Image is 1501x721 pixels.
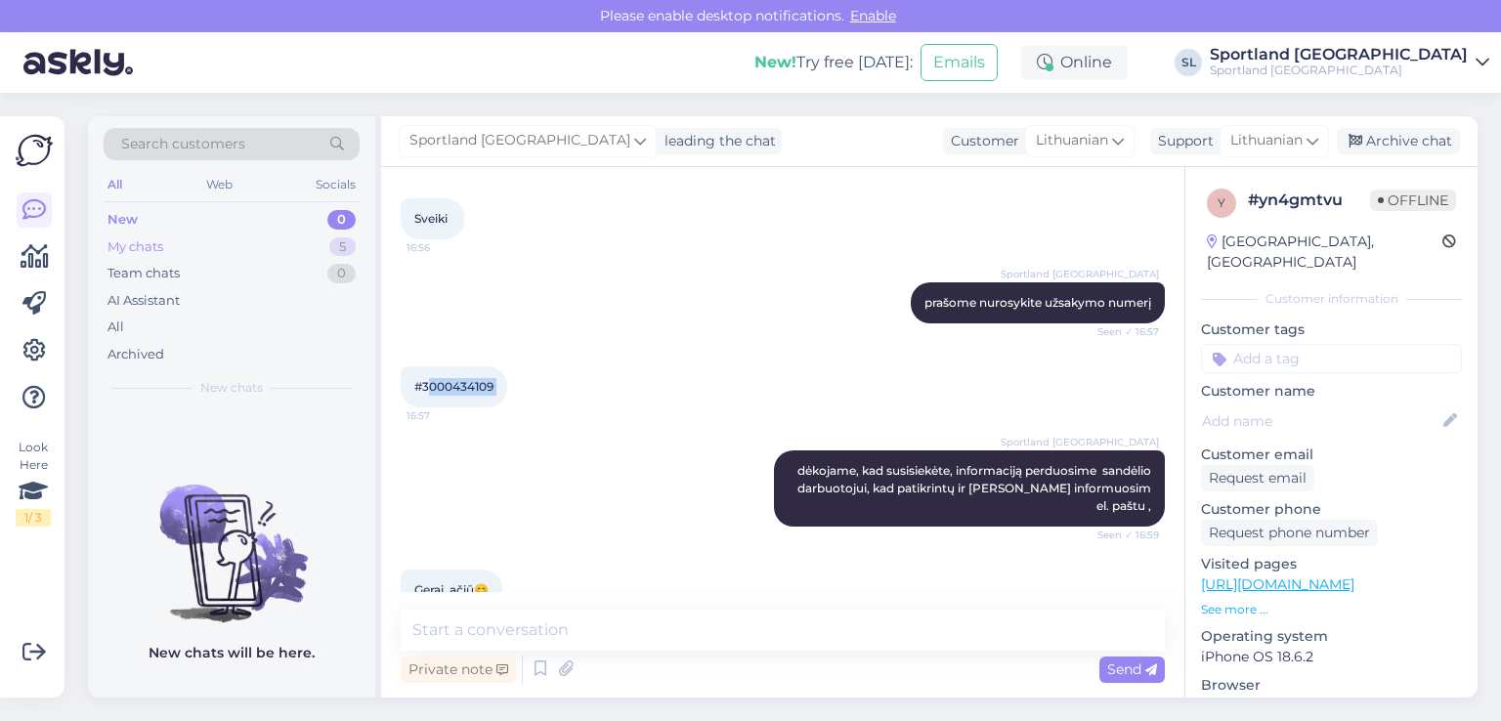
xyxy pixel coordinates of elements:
[107,210,138,230] div: New
[1036,130,1108,151] span: Lithuanian
[407,240,480,255] span: 16:56
[943,131,1019,151] div: Customer
[329,237,356,257] div: 5
[1201,575,1354,593] a: [URL][DOMAIN_NAME]
[200,379,263,397] span: New chats
[1210,47,1468,63] div: Sportland [GEOGRAPHIC_DATA]
[1001,435,1159,449] span: Sportland [GEOGRAPHIC_DATA]
[107,264,180,283] div: Team chats
[1210,47,1489,78] a: Sportland [GEOGRAPHIC_DATA]Sportland [GEOGRAPHIC_DATA]
[16,509,51,527] div: 1 / 3
[1201,696,1462,716] p: Safari 18.6
[88,449,375,625] img: No chats
[1201,465,1314,491] div: Request email
[1210,63,1468,78] div: Sportland [GEOGRAPHIC_DATA]
[414,211,448,226] span: Sveiki
[1248,189,1370,212] div: # yn4gmtvu
[327,210,356,230] div: 0
[1201,499,1462,520] p: Customer phone
[1150,131,1214,151] div: Support
[327,264,356,283] div: 0
[657,131,776,151] div: leading the chat
[1202,410,1439,432] input: Add name
[1201,344,1462,373] input: Add a tag
[1218,195,1225,210] span: y
[107,291,180,311] div: AI Assistant
[149,643,315,663] p: New chats will be here.
[1230,130,1303,151] span: Lithuanian
[312,172,360,197] div: Socials
[409,130,630,151] span: Sportland [GEOGRAPHIC_DATA]
[797,463,1154,513] span: dėkojame, kad susisiekėte, informaciją perduosime sandėlio darbuotojui, kad patikrintų ir [PERSON...
[921,44,998,81] button: Emails
[844,7,902,24] span: Enable
[107,237,163,257] div: My chats
[1201,520,1378,546] div: Request phone number
[104,172,126,197] div: All
[121,134,245,154] span: Search customers
[107,318,124,337] div: All
[1207,232,1442,273] div: [GEOGRAPHIC_DATA], [GEOGRAPHIC_DATA]
[1201,647,1462,667] p: iPhone OS 18.6.2
[1201,290,1462,308] div: Customer information
[1175,49,1202,76] div: SL
[202,172,236,197] div: Web
[414,582,489,597] span: Gerai, ačiū😊
[754,51,913,74] div: Try free [DATE]:
[924,295,1151,310] span: prašome nurosykite užsakymo numerį
[1001,267,1159,281] span: Sportland [GEOGRAPHIC_DATA]
[16,439,51,527] div: Look Here
[754,53,796,71] b: New!
[1370,190,1456,211] span: Offline
[1107,660,1157,678] span: Send
[1086,324,1159,339] span: Seen ✓ 16:57
[401,657,516,683] div: Private note
[1201,319,1462,340] p: Customer tags
[414,379,493,394] span: #3000434109
[1201,554,1462,574] p: Visited pages
[1201,445,1462,465] p: Customer email
[16,132,53,169] img: Askly Logo
[407,408,480,423] span: 16:57
[1021,45,1128,80] div: Online
[1201,601,1462,618] p: See more ...
[107,345,164,364] div: Archived
[1201,626,1462,647] p: Operating system
[1201,675,1462,696] p: Browser
[1337,128,1460,154] div: Archive chat
[1086,528,1159,542] span: Seen ✓ 16:59
[1201,381,1462,402] p: Customer name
